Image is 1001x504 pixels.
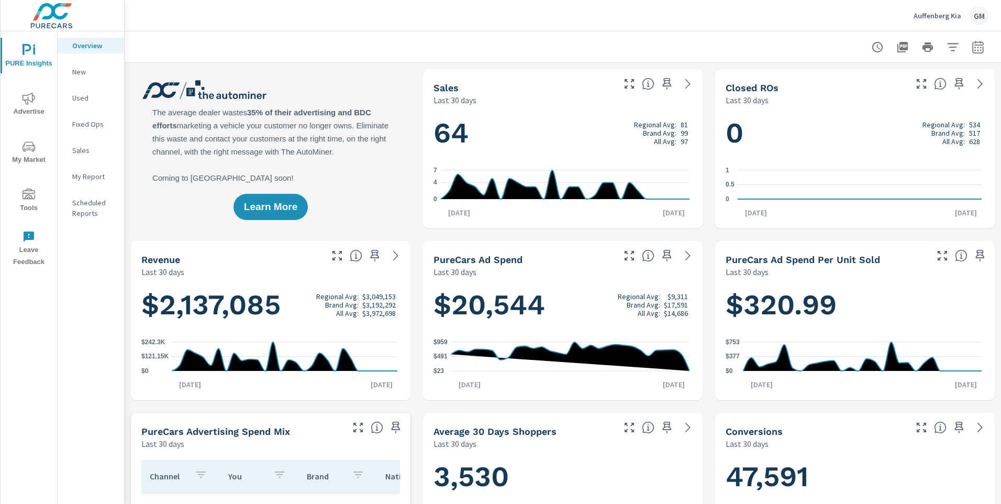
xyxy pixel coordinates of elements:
[948,207,984,218] p: [DATE]
[141,287,400,323] h1: $2,137,085
[726,287,984,323] h1: $320.99
[58,90,124,106] div: Used
[726,254,880,265] h5: PureCars Ad Spend Per Unit Sold
[366,247,383,264] span: Save this to your personalized report
[668,292,688,301] p: $9,311
[228,471,265,481] p: You
[654,137,676,146] p: All Avg:
[4,92,54,118] span: Advertise
[642,78,654,90] span: Number of vehicles sold by the dealership over the selected date range. [Source: This data is sou...
[316,292,359,301] p: Regional Avg:
[4,189,54,214] span: Tools
[336,309,359,317] p: All Avg:
[72,119,116,129] p: Fixed Ops
[659,419,675,436] span: Save this to your personalized report
[934,78,947,90] span: Number of Repair Orders Closed by the selected dealership group over the selected time range. [So...
[726,367,733,375] text: $0
[4,231,54,268] span: Leave Feedback
[969,137,980,146] p: 628
[680,419,696,436] a: See more details in report
[371,421,383,434] span: This table looks at how you compare to the amount of budget you spend per channel as opposed to y...
[72,198,116,218] p: Scheduled Reports
[433,115,692,151] h1: 64
[726,181,735,189] text: 0.5
[726,195,729,203] text: 0
[244,202,297,212] span: Learn More
[972,75,988,92] a: See more details in report
[72,93,116,103] p: Used
[433,82,459,93] h5: Sales
[738,207,774,218] p: [DATE]
[72,67,116,77] p: New
[433,353,448,360] text: $491
[681,137,688,146] p: 97
[726,437,769,450] p: Last 30 days
[664,301,688,309] p: $17,591
[72,171,116,182] p: My Report
[972,419,988,436] a: See more details in report
[917,37,938,58] button: Print Report
[441,207,477,218] p: [DATE]
[451,379,488,390] p: [DATE]
[726,266,769,278] p: Last 30 days
[642,421,654,434] span: A rolling 30 day total of daily Shoppers on the dealership website, averaged over the selected da...
[58,169,124,184] div: My Report
[433,367,444,375] text: $23
[621,75,638,92] button: Make Fullscreen
[659,247,675,264] span: Save this to your personalized report
[362,292,396,301] p: $3,049,153
[433,437,476,450] p: Last 30 days
[967,37,988,58] button: Select Date Range
[726,167,729,174] text: 1
[972,247,988,264] span: Save this to your personalized report
[433,195,437,203] text: 0
[659,75,675,92] span: Save this to your personalized report
[387,419,404,436] span: Save this to your personalized report
[913,419,930,436] button: Make Fullscreen
[942,137,965,146] p: All Avg:
[72,40,116,51] p: Overview
[621,419,638,436] button: Make Fullscreen
[726,353,740,360] text: $377
[931,129,965,137] p: Brand Avg:
[913,75,930,92] button: Make Fullscreen
[681,129,688,137] p: 99
[433,94,476,106] p: Last 30 days
[433,179,437,187] text: 4
[141,426,290,437] h5: PureCars Advertising Spend Mix
[948,379,984,390] p: [DATE]
[141,367,149,375] text: $0
[726,338,740,346] text: $753
[638,309,660,317] p: All Avg:
[681,120,688,129] p: 81
[922,120,965,129] p: Regional Avg:
[141,266,184,278] p: Last 30 days
[141,353,169,360] text: $121.15K
[680,75,696,92] a: See more details in report
[951,419,967,436] span: Save this to your personalized report
[942,37,963,58] button: Apply Filters
[433,338,448,346] text: $959
[72,145,116,156] p: Sales
[643,129,676,137] p: Brand Avg:
[726,459,984,495] h1: 47,591
[726,82,778,93] h5: Closed ROs
[141,437,184,450] p: Last 30 days
[892,37,913,58] button: "Export Report to PDF"
[233,194,308,220] button: Learn More
[350,249,362,262] span: Total sales revenue over the selected date range. [Source: This data is sourced from the dealer’s...
[150,471,186,481] p: Channel
[951,75,967,92] span: Save this to your personalized report
[726,115,984,151] h1: 0
[433,426,557,437] h5: Average 30 Days Shoppers
[970,6,988,25] div: GM
[433,266,476,278] p: Last 30 days
[634,120,676,129] p: Regional Avg:
[969,120,980,129] p: 534
[58,143,124,158] div: Sales
[329,247,346,264] button: Make Fullscreen
[141,338,165,346] text: $242.3K
[955,249,967,262] span: Average cost of advertising per each vehicle sold at the dealer over the selected date range. The...
[350,419,366,436] button: Make Fullscreen
[969,129,980,137] p: 517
